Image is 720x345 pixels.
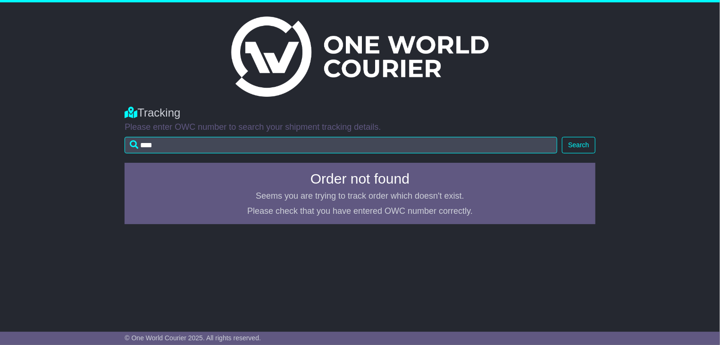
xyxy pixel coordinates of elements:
[130,191,589,202] p: Seems you are trying to track order which doesn't exist.
[125,122,595,133] p: Please enter OWC number to search your shipment tracking details.
[231,17,489,97] img: Light
[125,334,261,342] span: © One World Courier 2025. All rights reserved.
[130,171,589,186] h4: Order not found
[562,137,595,153] button: Search
[130,206,589,217] p: Please check that you have entered OWC number correctly.
[125,106,595,120] div: Tracking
